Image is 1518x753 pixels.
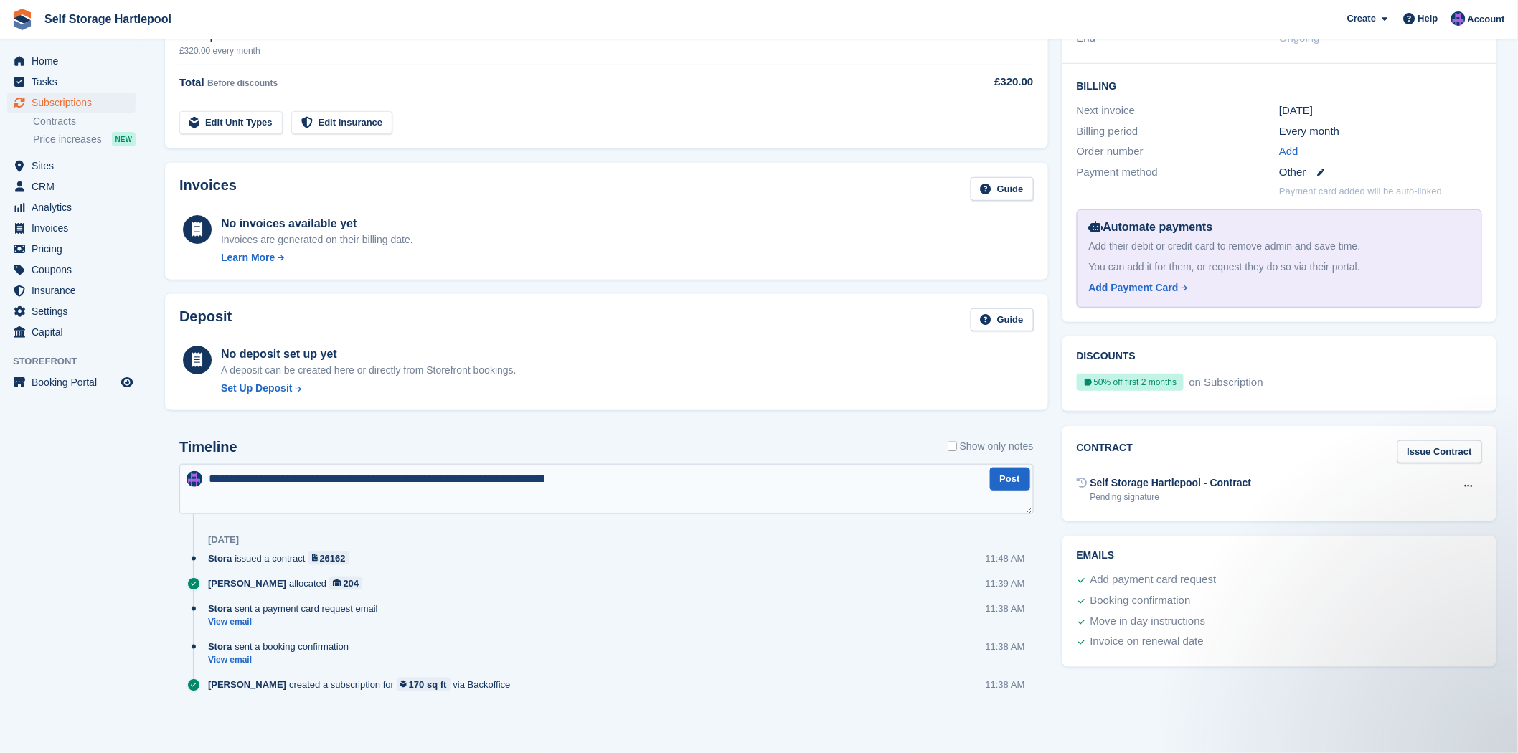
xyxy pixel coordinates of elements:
div: £320.00 [902,74,1034,90]
a: Learn More [221,250,413,265]
div: Every month [1279,123,1482,140]
div: allocated [208,577,369,590]
div: sent a payment card request email [208,602,385,615]
div: Order number [1077,143,1280,160]
a: menu [7,72,136,92]
div: [DATE] [1279,103,1482,119]
div: NEW [112,132,136,146]
div: Next invoice [1077,103,1280,119]
div: Invoice on renewal date [1090,633,1204,650]
a: menu [7,176,136,196]
div: Other [1279,164,1482,181]
span: Before discounts [207,78,278,88]
div: You can add it for them, or request they do so via their portal. [1089,260,1470,275]
div: 50% off first 2 months [1077,374,1184,391]
h2: Discounts [1077,351,1482,362]
div: Add Payment Card [1089,280,1179,295]
div: [DATE] [208,534,239,546]
a: Guide [971,177,1034,201]
h2: Deposit [179,308,232,332]
a: Contracts [33,115,136,128]
a: 204 [329,577,362,590]
div: 11:38 AM [986,640,1025,653]
div: Self Storage Hartlepool - Contract [1090,475,1252,491]
a: menu [7,51,136,71]
a: Set Up Deposit [221,381,517,396]
span: Tasks [32,72,118,92]
span: [PERSON_NAME] [208,678,286,691]
div: Booking confirmation [1090,592,1191,610]
span: Coupons [32,260,118,280]
p: A deposit can be created here or directly from Storefront bookings. [221,363,517,378]
div: 170 sq ft [409,678,447,691]
div: 26162 [320,551,346,565]
a: Edit Unit Types [179,111,283,135]
span: Analytics [32,197,118,217]
h2: Invoices [179,177,237,201]
p: Payment card added will be auto-linked [1279,184,1442,199]
div: 11:39 AM [986,577,1025,590]
a: Guide [971,308,1034,332]
div: 11:38 AM [986,678,1025,691]
div: 11:48 AM [986,551,1025,565]
a: menu [7,156,136,176]
span: Pricing [32,239,118,259]
div: sent a booking confirmation [208,640,356,653]
a: menu [7,280,136,300]
a: menu [7,239,136,259]
span: Insurance [32,280,118,300]
input: Show only notes [948,439,957,454]
span: Stora [208,602,232,615]
a: Issue Contract [1397,440,1482,464]
span: Sites [32,156,118,176]
div: No deposit set up yet [221,346,517,363]
a: menu [7,322,136,342]
a: menu [7,301,136,321]
h2: Timeline [179,439,237,455]
h2: Billing [1077,78,1482,93]
img: Sean Wood [187,471,202,487]
a: Edit Insurance [291,111,393,135]
a: 170 sq ft [397,678,451,691]
span: Subscriptions [32,93,118,113]
div: Add their debit or credit card to remove admin and save time. [1089,239,1470,254]
img: stora-icon-8386f47178a22dfd0bd8f6a31ec36ba5ce8667c1dd55bd0f319d3a0aa187defe.svg [11,9,33,30]
div: Automate payments [1089,219,1470,236]
a: Preview store [118,374,136,391]
span: [PERSON_NAME] [208,577,286,590]
span: Stora [208,551,232,565]
div: 204 [344,577,359,590]
a: 26162 [308,551,349,565]
div: created a subscription for via Backoffice [208,678,518,691]
span: Booking Portal [32,372,118,392]
h2: Emails [1077,550,1482,562]
span: Capital [32,322,118,342]
div: Move in day instructions [1090,613,1206,630]
div: Learn More [221,250,275,265]
span: Help [1418,11,1438,26]
a: menu [7,260,136,280]
div: Add payment card request [1090,572,1217,589]
span: Account [1468,12,1505,27]
a: menu [7,197,136,217]
span: Price increases [33,133,102,146]
a: Price increases NEW [33,131,136,147]
button: Post [990,468,1030,491]
a: menu [7,93,136,113]
span: Storefront [13,354,143,369]
label: Show only notes [948,439,1034,454]
div: Invoices are generated on their billing date. [221,232,413,247]
span: Create [1347,11,1376,26]
a: View email [208,616,385,628]
span: Invoices [32,218,118,238]
a: menu [7,372,136,392]
a: Add [1279,143,1298,160]
div: Billing period [1077,123,1280,140]
span: Home [32,51,118,71]
div: 11:38 AM [986,602,1025,615]
div: Set Up Deposit [221,381,293,396]
a: Self Storage Hartlepool [39,7,177,31]
span: Total [179,76,204,88]
span: Stora [208,640,232,653]
h2: Contract [1077,440,1133,464]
